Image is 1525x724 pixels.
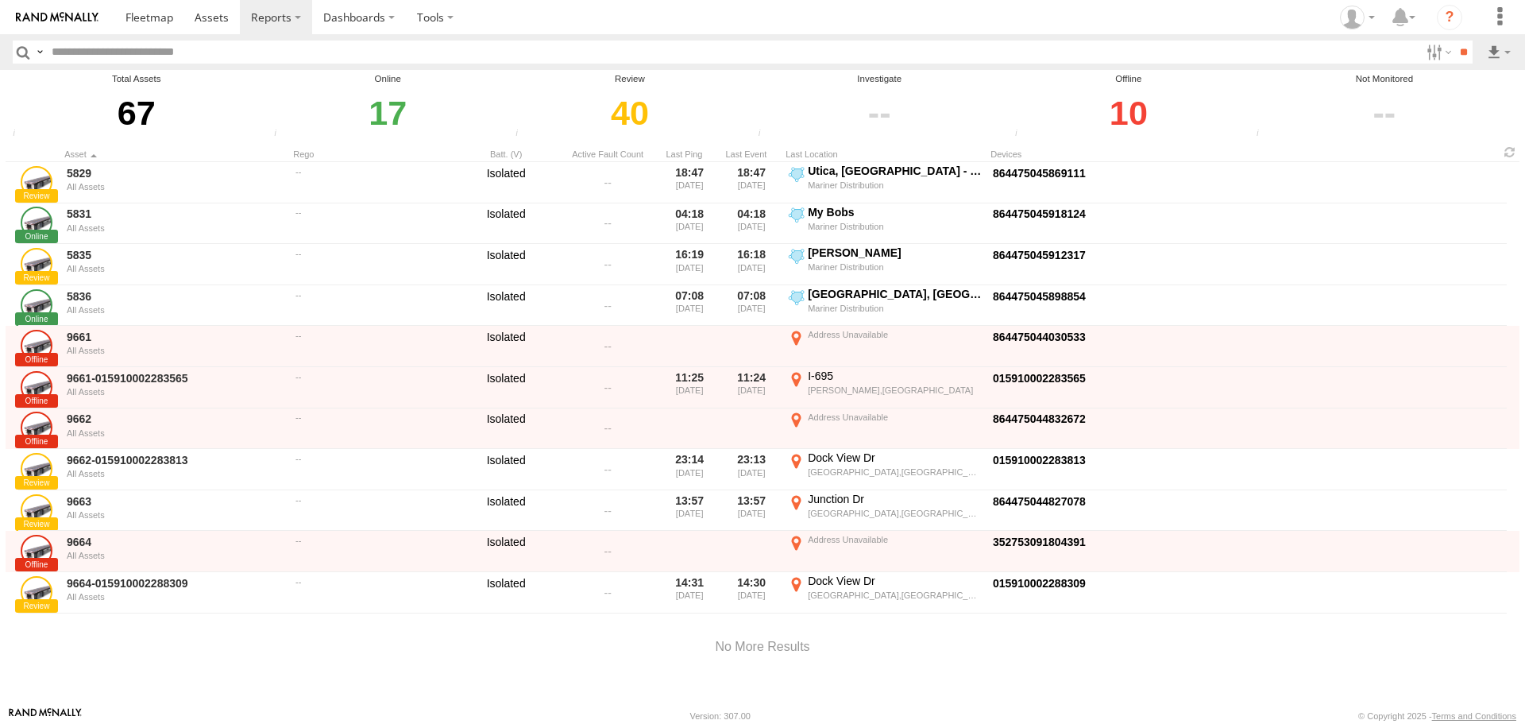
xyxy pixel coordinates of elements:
[662,149,717,160] div: Click to Sort
[993,290,1086,303] a: Click to View Device Details
[67,551,284,560] div: All Assets
[786,246,984,284] label: Click to View Event Location
[662,246,717,284] div: 16:19 [DATE]
[808,369,982,383] div: I-695
[993,495,1086,508] a: Click to View Device Details
[993,331,1086,343] a: Click to View Device Details
[808,385,982,396] div: [PERSON_NAME],[GEOGRAPHIC_DATA]
[786,287,984,325] label: Click to View Event Location
[724,149,779,160] div: Click to Sort
[33,41,46,64] label: Search Query
[753,72,1006,86] div: Investigate
[993,454,1086,467] a: Click to View Device Details
[786,205,984,243] label: Click to View Event Location
[67,412,284,426] a: 9662
[511,72,749,86] div: Review
[67,248,284,262] a: 5835
[21,166,52,198] a: Click to View Asset Details
[67,428,284,438] div: All Assets
[786,149,984,160] div: Last Location
[1358,711,1516,721] div: © Copyright 2025 -
[993,412,1086,425] a: Click to View Device Details
[269,86,506,141] div: Click to filter by Online
[808,221,982,232] div: Mariner Distribution
[808,467,982,478] div: [GEOGRAPHIC_DATA],[GEOGRAPHIC_DATA]
[993,249,1086,261] a: Click to View Device Details
[662,369,717,407] div: 11:25 [DATE]
[1252,129,1276,141] div: The health of these assets types is not monitored.
[990,149,1213,160] div: Devices
[786,451,984,489] label: Click to View Event Location
[1485,41,1512,64] label: Export results as...
[64,149,287,160] div: Click to Sort
[808,261,982,273] div: Mariner Distribution
[21,576,52,608] a: Click to View Asset Details
[808,451,982,465] div: Dock View Dr
[1010,72,1247,86] div: Offline
[808,246,982,260] div: [PERSON_NAME]
[786,327,984,366] label: Click to View Event Location
[293,149,452,160] div: Click to Sort
[8,129,32,141] div: Total number of Enabled and Paused Assets
[67,207,284,221] a: 5831
[786,532,984,571] label: Click to View Event Location
[662,574,717,612] div: 14:31 [DATE]
[1420,41,1454,64] label: Search Filter Options
[67,453,284,467] a: 9662-015910002283813
[67,289,284,304] a: 5836
[67,223,284,233] div: All Assets
[993,577,1086,590] a: Click to View Device Details
[808,574,982,588] div: Dock View Dr
[21,453,52,485] a: Click to View Asset Details
[9,708,82,724] a: Visit our Website
[67,576,284,590] a: 9664-015910002288309
[808,492,982,506] div: Junction Dr
[67,305,284,315] div: All Assets
[67,535,284,549] a: 9664
[67,330,284,344] a: 9661
[21,412,52,443] a: Click to View Asset Details
[1010,86,1247,141] div: Click to filter by Offline
[993,167,1086,180] a: Click to View Device Details
[724,246,779,284] div: 16:18 [DATE]
[67,494,284,509] a: 9663
[458,149,554,160] div: Batt. (V)
[67,592,284,602] div: All Assets
[8,86,264,141] div: 67
[21,371,52,403] a: Click to View Asset Details
[724,205,779,243] div: 04:18 [DATE]
[786,369,984,407] label: Click to View Event Location
[724,287,779,325] div: 07:08 [DATE]
[786,492,984,530] label: Click to View Event Location
[786,410,984,448] label: Click to View Event Location
[808,287,982,301] div: [GEOGRAPHIC_DATA], [GEOGRAPHIC_DATA] - Mattress
[21,248,52,280] a: Click to View Asset Details
[724,492,779,530] div: 13:57 [DATE]
[67,346,284,355] div: All Assets
[690,711,751,721] div: Version: 307.00
[786,164,984,202] label: Click to View Event Location
[786,574,984,612] label: Click to View Event Location
[67,469,284,478] div: All Assets
[1334,6,1380,29] div: ryan phillips
[269,129,293,141] div: Number of assets that have communicated at least once in the last 6hrs
[808,590,982,601] div: [GEOGRAPHIC_DATA],[GEOGRAPHIC_DATA]
[21,289,52,321] a: Click to View Asset Details
[21,494,52,526] a: Click to View Asset Details
[808,164,982,178] div: Utica, [GEOGRAPHIC_DATA] - Mattress
[1437,5,1462,30] i: ?
[724,164,779,202] div: 18:47 [DATE]
[560,149,655,160] div: Active Fault Count
[511,86,749,141] div: Click to filter by Review
[1432,711,1516,721] a: Terms and Conditions
[269,72,506,86] div: Online
[724,574,779,612] div: 14:30 [DATE]
[993,207,1086,220] a: Click to View Device Details
[808,508,982,519] div: [GEOGRAPHIC_DATA],[GEOGRAPHIC_DATA]
[1010,129,1034,141] div: Assets that have not communicated at least once with the server in the last 48hrs
[662,164,717,202] div: 18:47 [DATE]
[1500,145,1519,160] span: Refresh
[21,330,52,362] a: Click to View Asset Details
[808,180,982,191] div: Mariner Distribution
[724,369,779,407] div: 11:24 [DATE]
